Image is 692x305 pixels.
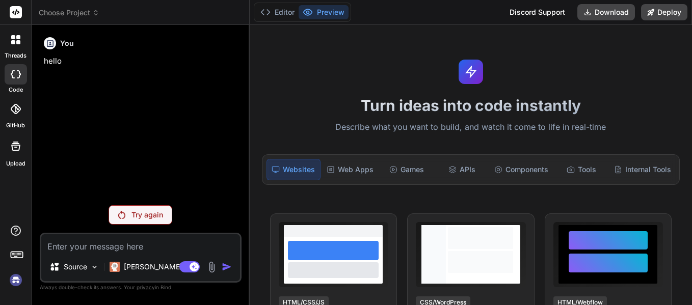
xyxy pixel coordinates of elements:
button: Deploy [641,4,687,20]
div: Internal Tools [610,159,675,180]
img: Claude 4 Sonnet [110,262,120,272]
p: Describe what you want to build, and watch it come to life in real-time [256,121,686,134]
img: signin [7,271,24,289]
img: icon [222,262,232,272]
h1: Turn ideas into code instantly [256,96,686,115]
img: attachment [206,261,218,273]
label: code [9,86,23,94]
label: threads [5,51,26,60]
button: Editor [256,5,299,19]
p: Try again [131,210,163,220]
div: Discord Support [503,4,571,20]
div: APIs [435,159,489,180]
div: Websites [267,159,321,180]
button: Download [577,4,635,20]
span: privacy [137,284,155,290]
p: Source [64,262,87,272]
div: Web Apps [323,159,378,180]
label: GitHub [6,121,25,130]
img: Retry [118,211,125,219]
h6: You [60,38,74,48]
div: Games [380,159,433,180]
button: Preview [299,5,349,19]
div: Tools [554,159,608,180]
p: hello [44,56,239,67]
img: Pick Models [90,263,99,271]
div: Components [490,159,552,180]
label: Upload [6,159,25,168]
span: Choose Project [39,8,99,18]
p: [PERSON_NAME] 4 S.. [124,262,200,272]
p: Always double-check its answers. Your in Bind [40,283,242,292]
